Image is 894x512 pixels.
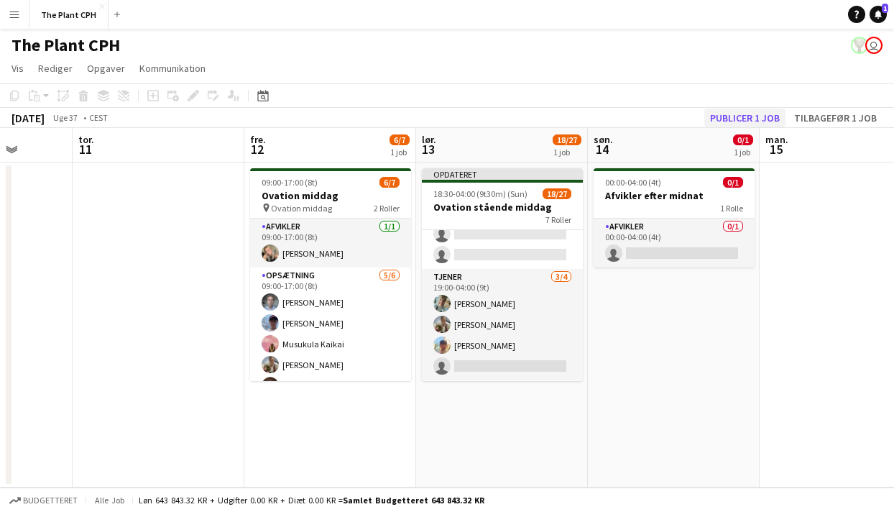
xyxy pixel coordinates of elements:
[720,203,743,214] span: 1 Rolle
[433,188,527,199] span: 18:30-04:00 (9t30m) (Sun)
[7,493,80,508] button: Budgetteret
[23,495,78,506] span: Budgetteret
[723,177,743,188] span: 0/1
[591,141,613,157] span: 14
[765,133,788,146] span: man.
[594,219,755,268] app-card-role: Afvikler0/100:00-04:00 (4t)
[250,219,411,268] app-card-role: Afvikler1/109:00-17:00 (8t)[PERSON_NAME]
[422,168,583,381] app-job-card: Opdateret18:30-04:00 (9t30m) (Sun)18/27Ovation stående middag7 Roller Tjener3/419:00-04:00 (9t)[P...
[89,112,108,123] div: CEST
[343,495,484,506] span: Samlet budgetteret 643 843.32 KR
[882,4,888,13] span: 1
[47,112,83,123] span: Uge 37
[139,495,484,506] div: Løn 643 843.32 KR + Udgifter 0.00 KR + Diæt 0.00 KR =
[76,141,94,157] span: 11
[87,62,125,75] span: Opgaver
[379,177,400,188] span: 6/7
[374,203,400,214] span: 2 Roller
[6,59,29,78] a: Vis
[594,133,613,146] span: søn.
[32,59,78,78] a: Rediger
[81,59,131,78] a: Opgaver
[78,133,94,146] span: tor.
[390,134,410,145] span: 6/7
[271,203,332,214] span: Ovation middag
[704,109,785,127] button: Publicer 1 job
[733,134,753,145] span: 0/1
[139,62,206,75] span: Kommunikation
[11,111,45,125] div: [DATE]
[420,141,436,157] span: 13
[134,59,211,78] a: Kommunikation
[92,495,126,506] span: Alle job
[422,269,583,380] app-card-role: Tjener3/419:00-04:00 (9t)[PERSON_NAME][PERSON_NAME][PERSON_NAME]
[594,168,755,268] app-job-card: 00:00-04:00 (4t)0/1Afvikler efter midnat1 RolleAfvikler0/100:00-04:00 (4t)
[250,168,411,381] app-job-card: 09:00-17:00 (8t)6/7Ovation middag Ovation middag2 RollerAfvikler1/109:00-17:00 (8t)[PERSON_NAME]O...
[390,147,409,157] div: 1 job
[594,189,755,202] h3: Afvikler efter midnat
[763,141,788,157] span: 15
[262,177,318,188] span: 09:00-17:00 (8t)
[605,177,661,188] span: 00:00-04:00 (4t)
[422,168,583,180] div: Opdateret
[422,201,583,214] h3: Ovation stående middag
[734,147,752,157] div: 1 job
[422,133,436,146] span: lør.
[553,134,581,145] span: 18/27
[543,188,571,199] span: 18/27
[248,141,266,157] span: 12
[870,6,887,23] a: 1
[250,189,411,202] h3: Ovation middag
[38,62,73,75] span: Rediger
[11,35,120,56] h1: The Plant CPH
[29,1,109,29] button: The Plant CPH
[11,62,24,75] span: Vis
[545,214,571,225] span: 7 Roller
[553,147,581,157] div: 1 job
[865,37,883,54] app-user-avatar: Magnus Pedersen
[250,268,411,421] app-card-role: Opsætning5/609:00-17:00 (8t)[PERSON_NAME][PERSON_NAME]Musukula Kaikai[PERSON_NAME][PERSON_NAME]
[250,133,266,146] span: fre.
[851,37,868,54] app-user-avatar: Nanna Rørhøj
[788,109,883,127] button: Tilbagefør 1 job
